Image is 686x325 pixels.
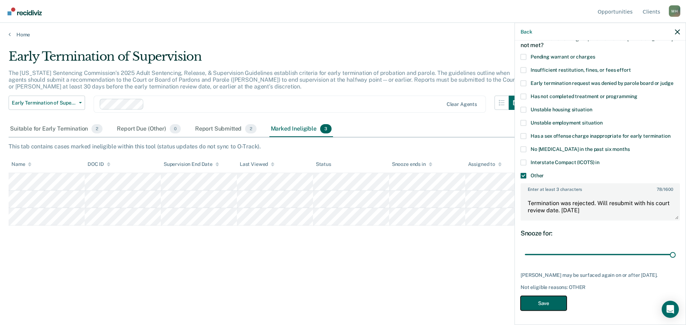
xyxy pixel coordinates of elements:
[9,70,517,90] p: The [US_STATE] Sentencing Commission’s 2025 Adult Sentencing, Release, & Supervision Guidelines e...
[657,187,673,192] span: / 1600
[8,7,42,15] img: Recidiviz
[170,124,181,133] span: 0
[531,159,600,165] span: Interstate Compact (ICOTS) in
[91,124,103,133] span: 2
[531,133,671,138] span: Has a sex offense charge inappropriate for early termination
[447,101,477,107] div: Clear agents
[88,161,110,167] div: DOC ID
[521,29,680,54] div: Which of the following requirements has [PERSON_NAME] not met?
[12,100,76,106] span: Early Termination of Supervision
[669,5,680,17] button: Profile dropdown button
[521,272,680,278] div: [PERSON_NAME] may be surfaced again on or after [DATE].
[9,143,677,150] div: This tab contains cases marked ineligible within this tool (status updates do not sync to O-Track).
[11,161,31,167] div: Name
[657,187,662,192] span: 78
[521,229,680,237] div: Snooze for:
[9,121,104,137] div: Suitable for Early Termination
[531,120,603,125] span: Unstable employment situation
[316,161,331,167] div: Status
[531,67,631,72] span: Insufficient restitution, fines, or fees effort
[662,301,679,318] div: Open Intercom Messenger
[9,49,523,70] div: Early Termination of Supervision
[194,121,258,137] div: Report Submitted
[9,31,677,38] a: Home
[245,124,256,133] span: 2
[531,106,592,112] span: Unstable housing situation
[531,80,673,86] span: Early termination request was denied by parole board or judge
[468,161,502,167] div: Assigned to
[320,124,332,133] span: 3
[521,193,679,220] textarea: Termination was rejected. Will resubmit with his court review date. [DATE]
[521,284,680,290] div: Not eligible reasons: OTHER
[669,5,680,17] div: M H
[531,54,595,59] span: Pending warrant or charges
[392,161,432,167] div: Snooze ends in
[531,172,544,178] span: Other
[269,121,333,137] div: Marked Ineligible
[531,146,630,152] span: No [MEDICAL_DATA] in the past six months
[521,29,532,35] button: Back
[521,184,679,192] label: Enter at least 3 characters
[531,93,637,99] span: Has not completed treatment or programming
[115,121,182,137] div: Report Due (Other)
[240,161,274,167] div: Last Viewed
[521,296,567,310] button: Save
[164,161,219,167] div: Supervision End Date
